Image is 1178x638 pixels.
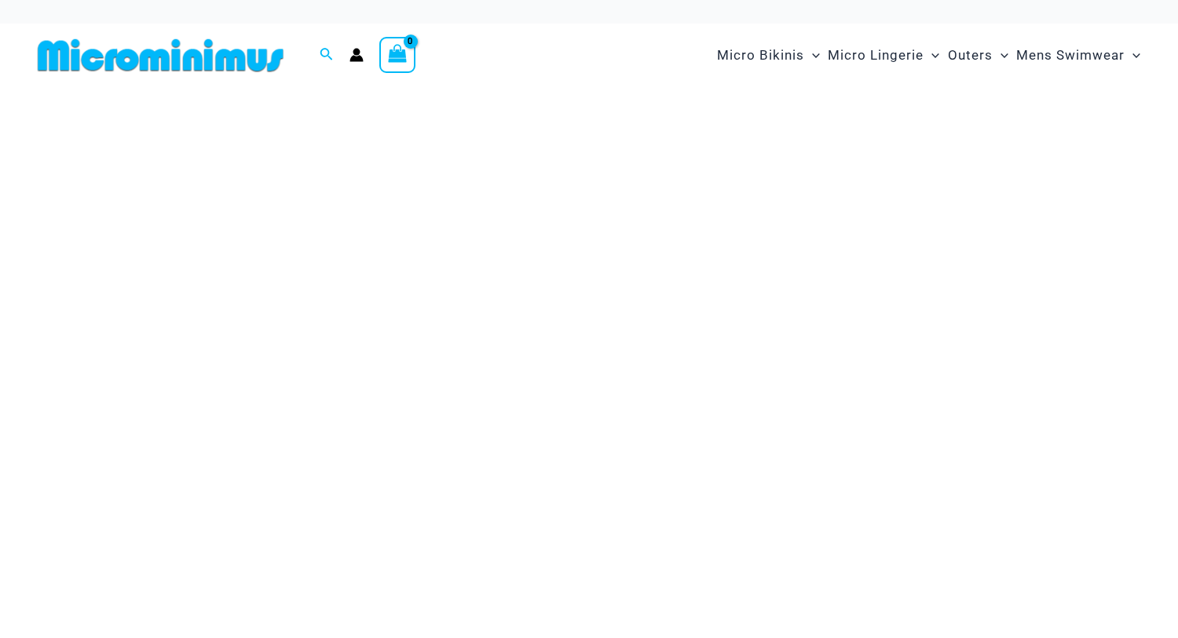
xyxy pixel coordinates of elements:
[28,104,1150,484] img: Waves Breaking Ocean Bikini Pack
[804,35,820,75] span: Menu Toggle
[713,31,824,79] a: Micro BikinisMenu ToggleMenu Toggle
[824,31,943,79] a: Micro LingerieMenu ToggleMenu Toggle
[711,29,1147,82] nav: Site Navigation
[1016,35,1125,75] span: Mens Swimwear
[1012,31,1144,79] a: Mens SwimwearMenu ToggleMenu Toggle
[717,35,804,75] span: Micro Bikinis
[320,46,334,65] a: Search icon link
[948,35,993,75] span: Outers
[828,35,924,75] span: Micro Lingerie
[349,48,364,62] a: Account icon link
[944,31,1012,79] a: OutersMenu ToggleMenu Toggle
[31,38,290,73] img: MM SHOP LOGO FLAT
[1125,35,1140,75] span: Menu Toggle
[379,37,415,73] a: View Shopping Cart, empty
[924,35,939,75] span: Menu Toggle
[993,35,1008,75] span: Menu Toggle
